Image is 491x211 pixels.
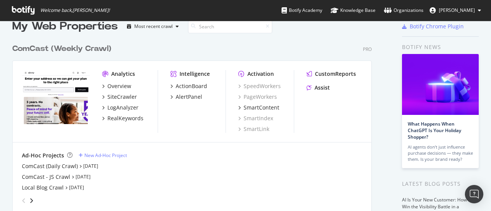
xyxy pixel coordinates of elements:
[19,195,29,207] div: angle-left
[238,114,273,122] a: SmartIndex
[188,20,272,33] input: Search
[22,152,64,159] div: Ad-Hoc Projects
[170,93,202,101] a: AlertPanel
[238,93,277,101] a: PageWorkers
[29,197,34,204] div: angle-right
[22,184,64,191] a: Local Blog Crawl
[180,70,210,78] div: Intelligence
[107,93,137,101] div: SiteCrawler
[306,70,356,78] a: CustomReports
[22,70,90,124] img: www.xfinity.com
[410,23,464,30] div: Botify Chrome Plugin
[40,7,110,13] span: Welcome back, [PERSON_NAME] !
[402,54,479,115] img: What Happens When ChatGPT Is Your Holiday Shopper?
[306,84,330,92] a: Assist
[107,114,143,122] div: RealKeywords
[402,180,479,188] div: Latest Blog Posts
[315,70,356,78] div: CustomReports
[408,121,461,140] a: What Happens When ChatGPT Is Your Holiday Shopper?
[134,24,173,29] div: Most recent crawl
[176,82,207,90] div: ActionBoard
[12,43,111,54] div: ComCast (Weekly Crawl)
[170,82,207,90] a: ActionBoard
[384,7,423,14] div: Organizations
[315,84,330,92] div: Assist
[111,70,135,78] div: Analytics
[107,104,138,111] div: LogAnalyzer
[238,104,279,111] a: SmartContent
[465,185,483,203] div: Open Intercom Messenger
[83,163,98,169] a: [DATE]
[238,82,281,90] a: SpeedWorkers
[244,104,279,111] div: SmartContent
[12,19,118,34] div: My Web Properties
[176,93,202,101] div: AlertPanel
[102,114,143,122] a: RealKeywords
[79,152,127,159] a: New Ad-Hoc Project
[76,173,91,180] a: [DATE]
[408,144,473,162] div: AI agents don’t just influence purchase decisions — they make them. Is your brand ready?
[102,93,137,101] a: SiteCrawler
[102,104,138,111] a: LogAnalyzer
[124,20,182,33] button: Most recent crawl
[402,23,464,30] a: Botify Chrome Plugin
[102,82,131,90] a: Overview
[402,43,479,51] div: Botify news
[423,4,487,16] button: [PERSON_NAME]
[238,125,269,133] a: SmartLink
[22,162,78,170] a: ComCast (Daily Crawl)
[22,173,70,181] a: ComCast - JS Crawl
[107,82,131,90] div: Overview
[84,152,127,159] div: New Ad-Hoc Project
[363,46,372,52] div: Pro
[12,43,114,54] a: ComCast (Weekly Crawl)
[247,70,274,78] div: Activation
[69,184,84,191] a: [DATE]
[331,7,376,14] div: Knowledge Base
[282,7,322,14] div: Botify Academy
[439,7,475,13] span: Eric Regan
